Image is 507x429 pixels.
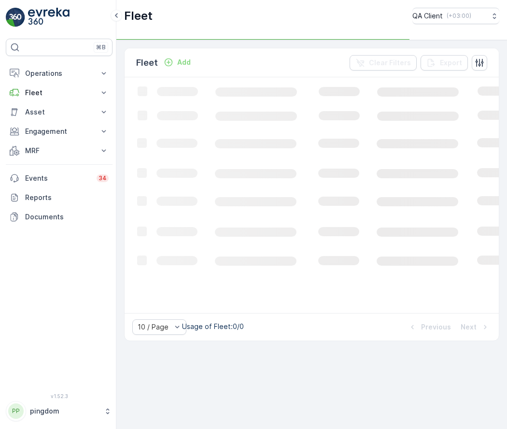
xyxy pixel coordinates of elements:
[182,322,244,331] p: Usage of Fleet : 0/0
[124,8,153,24] p: Fleet
[412,8,499,24] button: QA Client(+03:00)
[25,69,93,78] p: Operations
[6,102,113,122] button: Asset
[6,64,113,83] button: Operations
[25,146,93,156] p: MRF
[6,188,113,207] a: Reports
[25,173,91,183] p: Events
[369,58,411,68] p: Clear Filters
[6,83,113,102] button: Fleet
[6,169,113,188] a: Events34
[25,127,93,136] p: Engagement
[461,322,477,332] p: Next
[8,403,24,419] div: PP
[96,43,106,51] p: ⌘B
[25,107,93,117] p: Asset
[350,55,417,71] button: Clear Filters
[25,193,109,202] p: Reports
[160,57,195,68] button: Add
[25,212,109,222] p: Documents
[447,12,471,20] p: ( +03:00 )
[6,393,113,399] span: v 1.52.3
[30,406,99,416] p: pingdom
[99,174,107,182] p: 34
[6,141,113,160] button: MRF
[460,321,491,333] button: Next
[6,207,113,227] a: Documents
[421,322,451,332] p: Previous
[28,8,70,27] img: logo_light-DOdMpM7g.png
[6,401,113,421] button: PPpingdom
[177,57,191,67] p: Add
[136,56,158,70] p: Fleet
[421,55,468,71] button: Export
[407,321,452,333] button: Previous
[25,88,93,98] p: Fleet
[6,122,113,141] button: Engagement
[6,8,25,27] img: logo
[440,58,462,68] p: Export
[412,11,443,21] p: QA Client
